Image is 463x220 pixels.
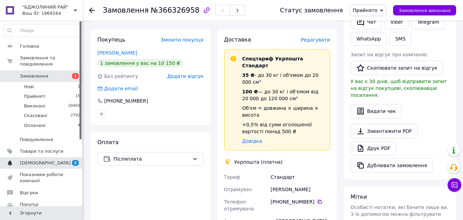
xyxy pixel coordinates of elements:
[20,172,63,184] span: Показники роботи компанії
[24,123,46,129] span: Оплачені
[448,178,461,192] button: Чат з покупцем
[20,137,53,143] span: Повідомлення
[399,8,451,13] span: Замовлення виконано
[20,43,39,49] span: Головна
[89,7,95,14] div: Повернутися назад
[24,113,47,119] span: Скасовані
[20,160,71,166] span: [DEMOGRAPHIC_DATA]
[22,4,74,10] span: "БДЖОЛИНИЙ РАЙ"
[351,79,447,98] span: У вас є 30 днів, щоб відправити запит на відгук покупцеві, скопіювавши посилання.
[20,73,48,79] span: Замовлення
[224,36,251,43] span: Доставка
[24,84,34,90] span: Нові
[242,89,258,94] span: 100 ₴
[393,5,456,15] button: Замовлення виконано
[351,194,367,200] span: Мітки
[103,97,149,104] div: [PHONE_NUMBER]
[351,104,402,118] button: Видати чек
[20,55,82,67] span: Замовлення та повідомлення
[242,56,303,68] span: Спецтариф Укрпошта Стандарт
[68,103,80,109] span: 20401
[385,15,409,29] a: Viber
[269,183,331,196] div: [PERSON_NAME]
[242,72,255,78] span: 35 ₴
[351,52,427,57] span: Запит на відгук про компанію
[271,198,330,205] div: [PHONE_NUMBER]
[72,73,79,79] span: 1
[167,73,203,79] span: Додати відгук
[242,138,262,144] a: Довідка
[97,36,125,43] span: Покупець
[78,84,80,90] span: 1
[242,72,325,85] div: - до 30 кг і об'ємом до 20 000 см³
[161,37,204,43] span: Змінити покупця
[151,6,199,14] span: №366326958
[20,148,63,154] span: Товари та послуги
[242,105,325,118] div: Об'єм = довжина × ширина × висота
[280,7,343,14] div: Статус замовлення
[113,155,190,163] span: Післяплата
[97,139,119,146] span: Оплата
[351,61,443,75] button: Скопіювати запит на відгук
[353,8,377,13] span: Прийнято
[224,174,240,180] span: Тариф
[20,201,38,208] span: Покупці
[269,171,331,183] div: Стандарт
[97,59,183,67] div: 1 замовлення у вас на 10 150 ₴
[242,88,325,102] div: — до 30 кг і об'ємом від 20 000 до 120 000 см³
[20,190,38,196] span: Відгуки
[24,93,45,100] span: Прийняті
[97,50,137,56] a: [PERSON_NAME]
[351,15,382,29] button: Чат
[103,85,138,92] div: Додати email
[103,6,149,14] span: Замовлення
[72,160,79,166] span: 2
[351,32,387,46] a: WhatsApp
[301,37,330,43] span: Редагувати
[71,113,80,119] span: 2792
[4,24,81,37] input: Пошук
[97,85,138,92] div: Додати email
[389,32,411,46] button: SMS
[224,199,254,211] span: Телефон отримувача
[351,141,396,155] a: Друк PDF
[351,158,433,173] button: Дублювати замовлення
[24,103,45,109] span: Виконані
[78,123,80,129] span: 4
[224,187,252,192] span: Отримувач
[351,124,418,138] a: Завантажити PDF
[22,10,82,16] div: Ваш ID: 1969164
[233,159,284,165] div: Укрпошта (платна)
[412,15,445,29] a: Telegram
[104,73,138,79] span: Без рейтингу
[242,121,325,135] div: +0,5% від суми оголошеної вартості понад 500 ₴
[75,93,80,100] span: 15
